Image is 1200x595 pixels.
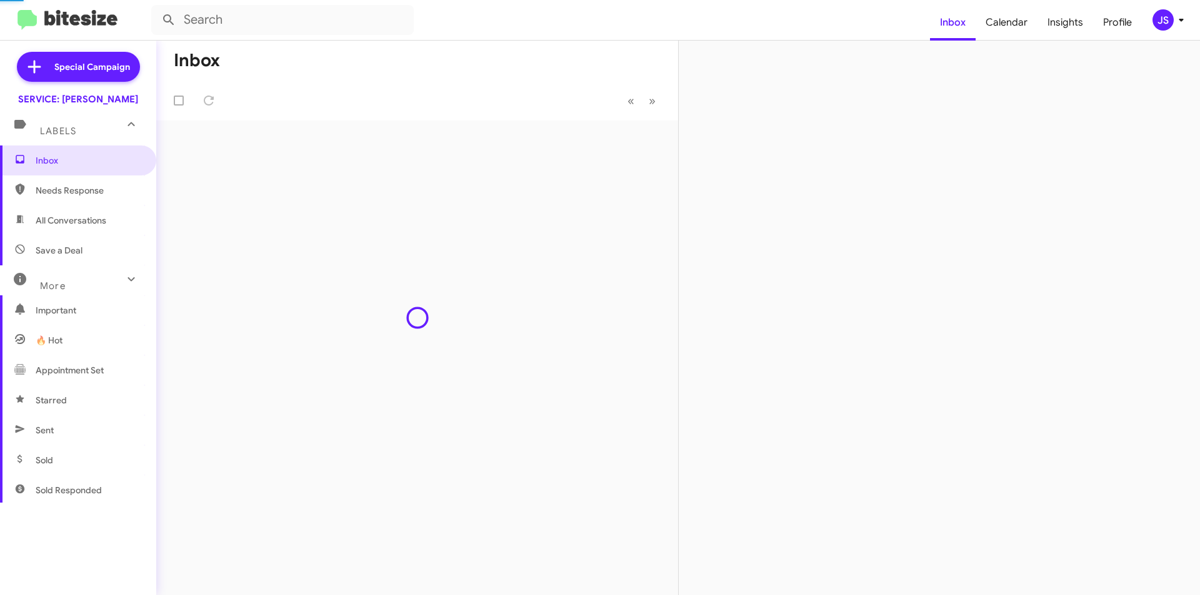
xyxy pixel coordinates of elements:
[1152,9,1174,31] div: JS
[36,304,142,317] span: Important
[40,125,76,137] span: Labels
[36,364,104,376] span: Appointment Set
[40,280,66,292] span: More
[17,52,140,82] a: Special Campaign
[976,4,1037,41] a: Calendar
[621,88,663,114] nav: Page navigation example
[18,93,138,106] div: SERVICE: [PERSON_NAME]
[627,93,634,109] span: «
[151,5,414,35] input: Search
[1093,4,1142,41] a: Profile
[930,4,976,41] a: Inbox
[36,484,102,496] span: Sold Responded
[1142,9,1186,31] button: JS
[1037,4,1093,41] a: Insights
[649,93,656,109] span: »
[36,244,82,257] span: Save a Deal
[36,394,67,406] span: Starred
[36,214,106,227] span: All Conversations
[620,88,642,114] button: Previous
[174,51,220,71] h1: Inbox
[36,334,62,347] span: 🔥 Hot
[36,424,54,436] span: Sent
[54,61,130,73] span: Special Campaign
[36,184,142,197] span: Needs Response
[36,454,53,466] span: Sold
[641,88,663,114] button: Next
[36,154,142,167] span: Inbox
